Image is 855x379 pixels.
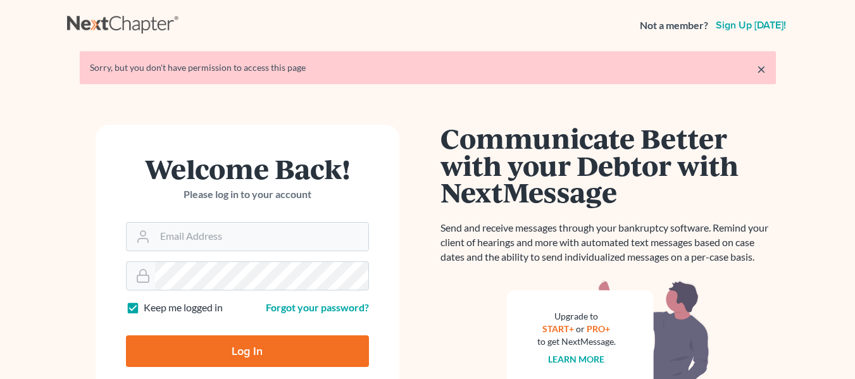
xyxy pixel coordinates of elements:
h1: Welcome Back! [126,155,369,182]
a: START+ [542,323,574,334]
a: × [757,61,766,77]
a: Forgot your password? [266,301,369,313]
a: Learn more [548,354,604,364]
div: Upgrade to [537,310,616,323]
h1: Communicate Better with your Debtor with NextMessage [440,125,776,206]
a: PRO+ [587,323,610,334]
label: Keep me logged in [144,301,223,315]
span: or [576,323,585,334]
input: Log In [126,335,369,367]
input: Email Address [155,223,368,251]
div: to get NextMessage. [537,335,616,348]
p: Please log in to your account [126,187,369,202]
a: Sign up [DATE]! [713,20,789,30]
div: Sorry, but you don't have permission to access this page [90,61,766,74]
strong: Not a member? [640,18,708,33]
p: Send and receive messages through your bankruptcy software. Remind your client of hearings and mo... [440,221,776,264]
